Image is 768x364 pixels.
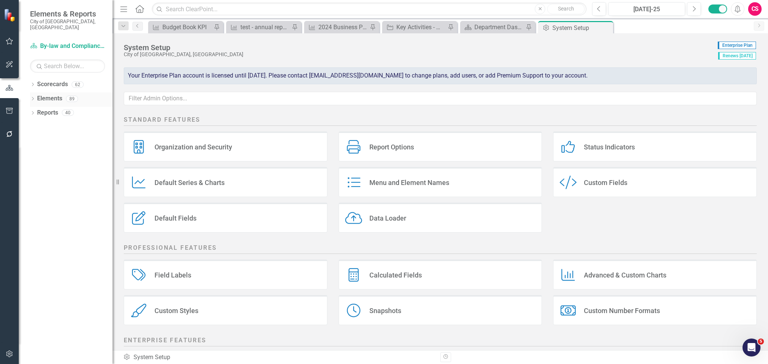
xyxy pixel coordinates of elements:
[306,22,368,32] a: 2024 Business Plan Key Activity Summary
[154,214,196,222] div: Default Fields
[748,2,762,16] button: CS
[240,22,290,32] div: test - annual report (Q3, 2025)
[162,22,212,32] div: Budget Book KPI
[758,339,764,345] span: 5
[462,22,524,32] a: Department Dashboard
[608,2,685,16] button: [DATE]-25
[124,67,757,84] div: Your Enterprise Plan account is licensed until [DATE]. Please contact [EMAIL_ADDRESS][DOMAIN_NAME...
[558,6,574,12] span: Search
[584,143,635,151] div: Status Indicators
[37,94,62,103] a: Elements
[124,336,757,346] h2: Enterprise Features
[37,80,68,89] a: Scorecards
[152,3,586,16] input: Search ClearPoint...
[474,22,524,32] div: Department Dashboard
[611,5,682,14] div: [DATE]-25
[123,353,435,362] div: System Setup
[30,42,105,51] a: By-law and Compliance, Licensing and Permit Services
[37,109,58,117] a: Reports
[384,22,446,32] a: Key Activities - Milestones
[30,18,105,31] small: City of [GEOGRAPHIC_DATA], [GEOGRAPHIC_DATA]
[4,8,17,21] img: ClearPoint Strategy
[124,52,714,57] div: City of [GEOGRAPHIC_DATA], [GEOGRAPHIC_DATA]
[318,22,368,32] div: 2024 Business Plan Key Activity Summary
[124,43,714,52] div: System Setup
[30,60,105,73] input: Search Below...
[124,244,757,254] h2: Professional Features
[30,9,105,18] span: Elements & Reports
[154,143,232,151] div: Organization and Security
[124,92,757,106] input: Filter Admin Options...
[584,306,660,315] div: Custom Number Formats
[154,178,225,187] div: Default Series & Charts
[228,22,290,32] a: test - annual report (Q3, 2025)
[396,22,446,32] div: Key Activities - Milestones
[552,23,611,33] div: System Setup
[369,178,449,187] div: Menu and Element Names
[72,81,84,88] div: 62
[124,116,757,126] h2: Standard Features
[584,271,666,279] div: Advanced & Custom Charts
[154,306,198,315] div: Custom Styles
[369,306,401,315] div: Snapshots
[62,110,74,116] div: 40
[584,178,627,187] div: Custom Fields
[718,52,756,60] span: Renews [DATE]
[742,339,760,357] iframe: Intercom live chat
[547,4,585,14] button: Search
[369,271,422,279] div: Calculated Fields
[369,214,406,222] div: Data Loader
[150,22,212,32] a: Budget Book KPI
[369,143,414,151] div: Report Options
[718,42,756,49] span: Enterprise Plan
[154,271,191,279] div: Field Labels
[66,95,78,102] div: 89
